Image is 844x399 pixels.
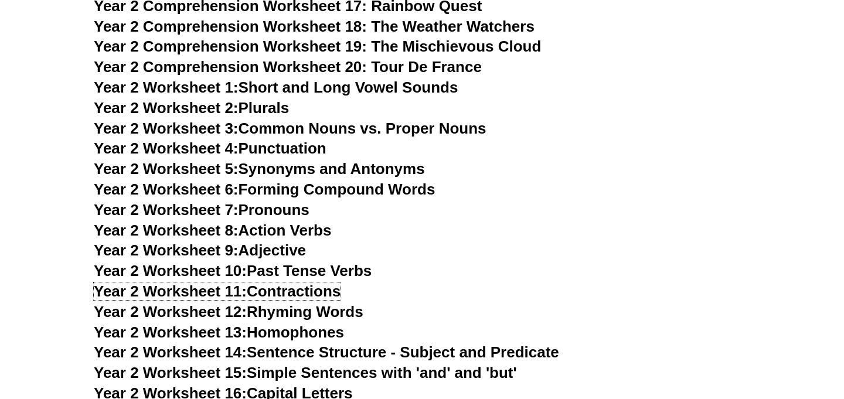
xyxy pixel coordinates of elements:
[94,139,239,157] span: Year 2 Worksheet 4:
[94,201,239,219] span: Year 2 Worksheet 7:
[94,139,326,157] a: Year 2 Worksheet 4:Punctuation
[94,221,331,239] a: Year 2 Worksheet 8:Action Verbs
[94,282,247,300] span: Year 2 Worksheet 11:
[94,323,344,341] a: Year 2 Worksheet 13:Homophones
[94,343,559,361] a: Year 2 Worksheet 14:Sentence Structure - Subject and Predicate
[94,18,535,35] a: Year 2 Comprehension Worksheet 18: The Weather Watchers
[94,79,458,96] a: Year 2 Worksheet 1:Short and Long Vowel Sounds
[94,323,247,341] span: Year 2 Worksheet 13:
[94,58,482,76] a: Year 2 Comprehension Worksheet 20: Tour De France
[94,343,247,361] span: Year 2 Worksheet 14:
[94,79,239,96] span: Year 2 Worksheet 1:
[785,343,844,399] iframe: Chat Widget
[94,160,425,178] a: Year 2 Worksheet 5:Synonyms and Antonyms
[94,282,341,300] a: Year 2 Worksheet 11:Contractions
[94,160,239,178] span: Year 2 Worksheet 5:
[94,120,239,137] span: Year 2 Worksheet 3:
[94,303,247,320] span: Year 2 Worksheet 12:
[94,262,247,279] span: Year 2 Worksheet 10:
[94,180,239,198] span: Year 2 Worksheet 6:
[94,303,363,320] a: Year 2 Worksheet 12:Rhyming Words
[94,37,541,55] a: Year 2 Comprehension Worksheet 19: The Mischievous Cloud
[94,201,309,219] a: Year 2 Worksheet 7:Pronouns
[94,221,239,239] span: Year 2 Worksheet 8:
[94,180,435,198] a: Year 2 Worksheet 6:Forming Compound Words
[94,241,239,259] span: Year 2 Worksheet 9:
[94,364,517,381] a: Year 2 Worksheet 15:Simple Sentences with 'and' and 'but'
[94,262,372,279] a: Year 2 Worksheet 10:Past Tense Verbs
[94,99,289,117] a: Year 2 Worksheet 2:Plurals
[94,99,239,117] span: Year 2 Worksheet 2:
[94,241,306,259] a: Year 2 Worksheet 9:Adjective
[94,120,486,137] a: Year 2 Worksheet 3:Common Nouns vs. Proper Nouns
[94,364,247,381] span: Year 2 Worksheet 15:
